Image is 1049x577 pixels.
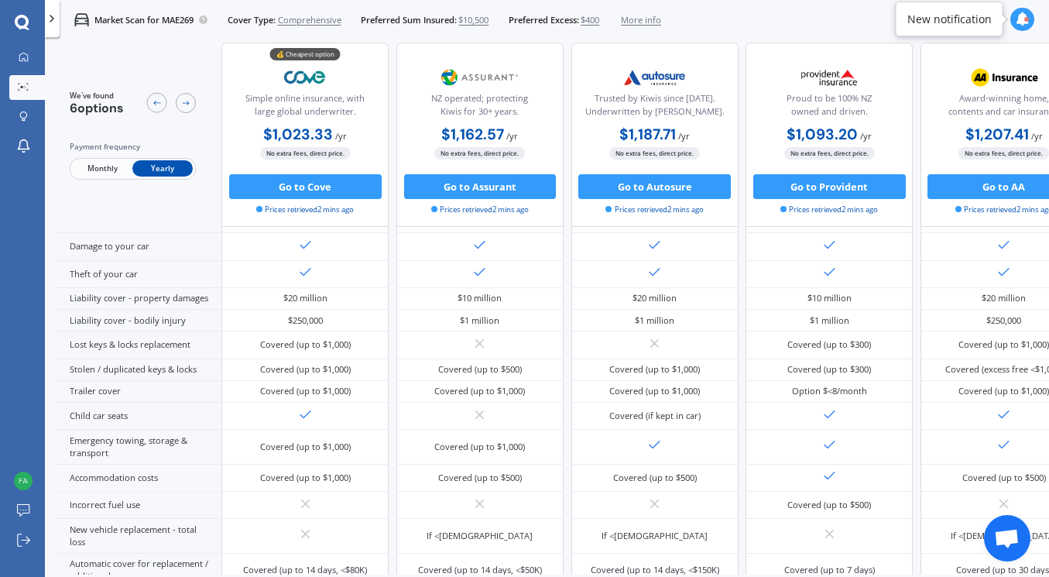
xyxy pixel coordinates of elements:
[54,430,221,464] div: Emergency towing, storage & transport
[787,125,858,144] b: $1,093.20
[810,314,849,327] div: $1 million
[418,564,542,576] div: Covered (up to 14 days, <$50K)
[635,314,674,327] div: $1 million
[265,62,347,93] img: Cove.webp
[278,14,341,26] span: Comprehensive
[787,338,871,351] div: Covered (up to $300)
[787,499,871,511] div: Covered (up to $500)
[260,441,351,453] div: Covered (up to $1,000)
[434,441,525,453] div: Covered (up to $1,000)
[263,125,333,144] b: $1,023.33
[54,261,221,288] div: Theft of your car
[243,564,367,576] div: Covered (up to 14 days, <$80K)
[807,292,852,304] div: $10 million
[784,564,875,576] div: Covered (up to 7 days)
[578,174,731,199] button: Go to Autosure
[613,472,697,484] div: Covered (up to $500)
[228,14,276,26] span: Cover Type:
[94,14,194,26] p: Market Scan for MAE269
[621,14,661,26] span: More info
[438,363,522,376] div: Covered (up to $500)
[70,100,124,116] span: 6 options
[260,472,351,484] div: Covered (up to $1,000)
[609,410,701,422] div: Covered (if kept in car)
[780,204,878,215] span: Prices retrieved 2 mins ago
[609,148,700,160] span: No extra fees, direct price.
[361,14,457,26] span: Preferred Sum Insured:
[54,288,221,310] div: Liability cover - property damages
[982,292,1026,304] div: $20 million
[958,338,1049,351] div: Covered (up to $1,000)
[986,314,1021,327] div: $250,000
[1031,130,1043,142] span: / yr
[614,62,696,93] img: Autosure.webp
[756,92,902,123] div: Proud to be 100% NZ owned and driven.
[787,363,871,376] div: Covered (up to $300)
[256,204,354,215] span: Prices retrieved 2 mins ago
[963,62,1045,93] img: AA.webp
[54,465,221,492] div: Accommodation costs
[458,292,502,304] div: $10 million
[605,204,703,215] span: Prices retrieved 2 mins ago
[260,363,351,376] div: Covered (up to $1,000)
[270,49,341,61] div: 💰 Cheapest option
[70,141,196,153] div: Payment frequency
[54,310,221,331] div: Liability cover - bodily injury
[609,385,700,397] div: Covered (up to $1,000)
[54,403,221,430] div: Child car seats
[434,385,525,397] div: Covered (up to $1,000)
[958,385,1049,397] div: Covered (up to $1,000)
[619,125,676,144] b: $1,187.71
[581,92,727,123] div: Trusted by Kiwis since [DATE]. Underwritten by [PERSON_NAME].
[609,363,700,376] div: Covered (up to $1,000)
[439,62,521,93] img: Assurant.png
[788,62,870,93] img: Provident.png
[678,130,690,142] span: / yr
[509,14,579,26] span: Preferred Excess:
[984,515,1030,562] a: Open chat
[54,359,221,381] div: Stolen / duplicated keys & locks
[962,472,1046,484] div: Covered (up to $500)
[72,161,132,177] span: Monthly
[54,519,221,553] div: New vehicle replacement - total loss
[260,385,351,397] div: Covered (up to $1,000)
[792,385,867,397] div: Option $<8/month
[404,174,557,199] button: Go to Assurant
[784,148,875,160] span: No extra fees, direct price.
[506,130,518,142] span: / yr
[54,381,221,403] div: Trailer cover
[438,472,522,484] div: Covered (up to $500)
[70,91,124,101] span: We've found
[460,314,499,327] div: $1 million
[283,292,327,304] div: $20 million
[632,292,677,304] div: $20 million
[54,331,221,359] div: Lost keys & locks replacement
[14,472,33,490] img: 7f62609f28b1f294104b104c4b58ea8d
[907,12,992,27] div: New notification
[434,148,525,160] span: No extra fees, direct price.
[427,530,533,542] div: If <[DEMOGRAPHIC_DATA]
[260,338,351,351] div: Covered (up to $1,000)
[431,204,529,215] span: Prices retrieved 2 mins ago
[288,314,323,327] div: $250,000
[753,174,906,199] button: Go to Provident
[54,233,221,260] div: Damage to your car
[232,92,378,123] div: Simple online insurance, with large global underwriter.
[591,564,719,576] div: Covered (up to 14 days, <$150K)
[260,148,351,160] span: No extra fees, direct price.
[407,92,553,123] div: NZ operated; protecting Kiwis for 30+ years.
[74,12,89,27] img: car.f15378c7a67c060ca3f3.svg
[581,14,599,26] span: $400
[458,14,489,26] span: $10,500
[54,492,221,519] div: Incorrect fuel use
[335,130,347,142] span: / yr
[958,148,1049,160] span: No extra fees, direct price.
[441,125,504,144] b: $1,162.57
[602,530,708,542] div: If <[DEMOGRAPHIC_DATA]
[229,174,382,199] button: Go to Cove
[860,130,872,142] span: / yr
[965,125,1029,144] b: $1,207.41
[132,161,193,177] span: Yearly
